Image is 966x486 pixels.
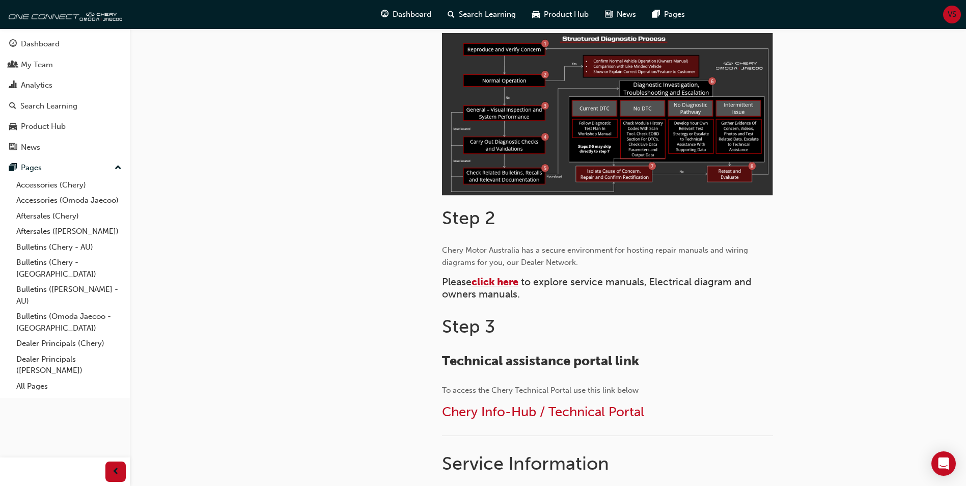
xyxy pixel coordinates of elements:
span: Product Hub [544,9,589,20]
a: Bulletins (Chery - [GEOGRAPHIC_DATA]) [12,255,126,282]
span: car-icon [9,122,17,131]
a: My Team [4,56,126,74]
span: Step 3 [442,315,495,337]
a: search-iconSearch Learning [439,4,524,25]
a: Analytics [4,76,126,95]
a: news-iconNews [597,4,644,25]
span: up-icon [115,161,122,175]
span: Dashboard [393,9,431,20]
span: car-icon [532,8,540,21]
img: oneconnect [5,4,122,24]
span: Technical assistance portal link [442,353,639,369]
a: Bulletins (Omoda Jaecoo - [GEOGRAPHIC_DATA]) [12,309,126,336]
span: guage-icon [381,8,389,21]
div: Pages [21,162,42,174]
a: Product Hub [4,117,126,136]
a: Dealer Principals ([PERSON_NAME]) [12,352,126,379]
span: Pages [664,9,685,20]
span: Search Learning [459,9,516,20]
button: Pages [4,158,126,177]
a: Bulletins (Chery - AU) [12,239,126,255]
span: pages-icon [652,8,660,21]
span: guage-icon [9,40,17,49]
span: chart-icon [9,81,17,90]
a: Dealer Principals (Chery) [12,336,126,352]
a: News [4,138,126,157]
div: Analytics [21,79,52,91]
a: Aftersales ([PERSON_NAME]) [12,224,126,239]
div: Dashboard [21,38,60,50]
a: pages-iconPages [644,4,693,25]
a: Bulletins ([PERSON_NAME] - AU) [12,282,126,309]
a: guage-iconDashboard [373,4,439,25]
a: Search Learning [4,97,126,116]
span: Service Information [442,452,609,474]
span: people-icon [9,61,17,70]
span: to explore service manuals, Electrical diagram and owners manuals. [442,276,754,300]
div: Search Learning [20,100,77,112]
a: click here [472,276,518,288]
span: search-icon [9,102,16,111]
span: News [617,9,636,20]
a: car-iconProduct Hub [524,4,597,25]
span: search-icon [448,8,455,21]
span: To access the Chery Technical Portal use this link below [442,386,639,395]
span: pages-icon [9,164,17,173]
span: Step 2 [442,207,495,229]
button: VS [943,6,961,23]
a: All Pages [12,379,126,394]
div: Open Intercom Messenger [931,451,956,476]
div: My Team [21,59,53,71]
button: DashboardMy TeamAnalyticsSearch LearningProduct HubNews [4,33,126,158]
span: news-icon [9,143,17,152]
span: Please [442,276,472,288]
a: Dashboard [4,35,126,53]
span: Chery Motor Australia has a secure environment for hosting repair manuals and wiring diagrams for... [442,246,750,267]
a: Accessories (Omoda Jaecoo) [12,193,126,208]
a: Accessories (Chery) [12,177,126,193]
a: Aftersales (Chery) [12,208,126,224]
a: Chery Info-Hub / Technical Portal [442,404,644,420]
span: VS [948,9,956,20]
span: prev-icon [112,466,120,478]
span: news-icon [605,8,613,21]
div: Product Hub [21,121,66,132]
div: News [21,142,40,153]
